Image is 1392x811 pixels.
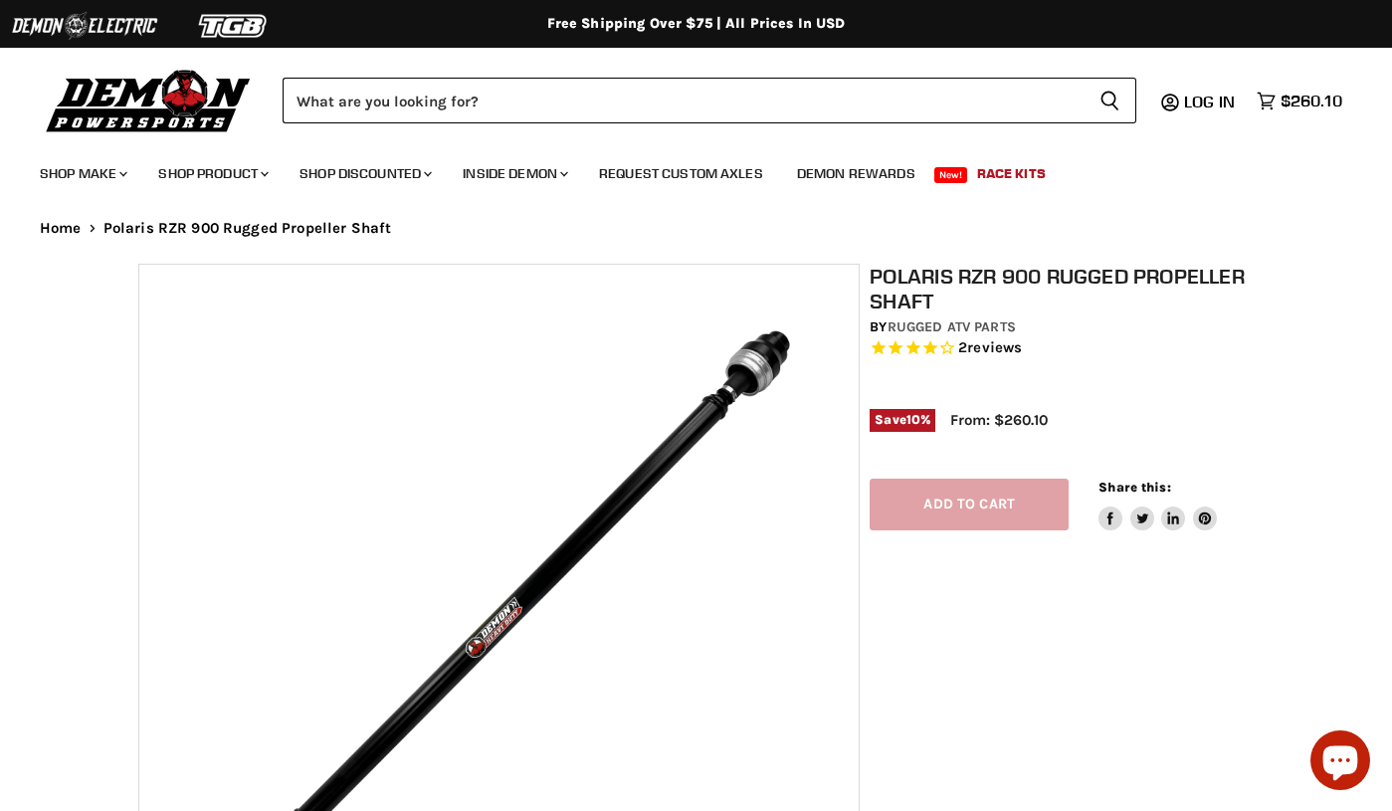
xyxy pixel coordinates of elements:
[934,167,968,183] span: New!
[25,153,139,194] a: Shop Make
[448,153,580,194] a: Inside Demon
[1304,730,1376,795] inbox-online-store-chat: Shopify online store chat
[283,78,1084,123] input: Search
[159,7,308,45] img: TGB Logo 2
[1247,87,1352,115] a: $260.10
[870,409,935,431] span: Save %
[1184,92,1235,111] span: Log in
[782,153,930,194] a: Demon Rewards
[1098,479,1217,531] aside: Share this:
[143,153,281,194] a: Shop Product
[958,339,1022,357] span: 2 reviews
[10,7,159,45] img: Demon Electric Logo 2
[1175,93,1247,110] a: Log in
[870,316,1264,338] div: by
[25,145,1337,194] ul: Main menu
[967,339,1022,357] span: reviews
[906,412,920,427] span: 10
[283,78,1136,123] form: Product
[285,153,444,194] a: Shop Discounted
[870,338,1264,359] span: Rated 4.0 out of 5 stars 2 reviews
[40,220,82,237] a: Home
[1098,480,1170,495] span: Share this:
[40,65,258,135] img: Demon Powersports
[1084,78,1136,123] button: Search
[1281,92,1342,110] span: $260.10
[950,411,1048,429] span: From: $260.10
[962,153,1061,194] a: Race Kits
[103,220,392,237] span: Polaris RZR 900 Rugged Propeller Shaft
[870,264,1264,313] h1: Polaris RZR 900 Rugged Propeller Shaft
[584,153,778,194] a: Request Custom Axles
[888,318,1016,335] a: Rugged ATV Parts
